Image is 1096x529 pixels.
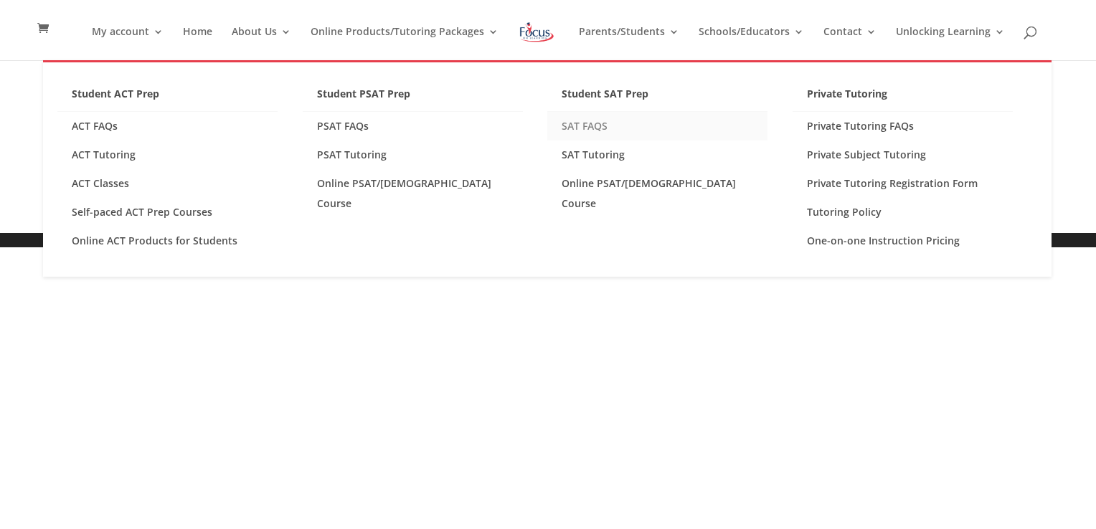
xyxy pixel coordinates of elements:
[547,169,767,218] a: Online PSAT/[DEMOGRAPHIC_DATA] Course
[699,27,804,60] a: Schools/Educators
[303,84,523,112] a: Student PSAT Prep
[547,112,767,140] a: SAT FAQS
[547,140,767,169] a: SAT Tutoring
[823,27,877,60] a: Contact
[518,19,555,45] img: Focus on Learning
[547,84,767,112] a: Student SAT Prep
[92,27,164,60] a: My account
[793,112,1013,140] a: Private Tutoring FAQs
[57,227,278,255] a: Online ACT Products for Students
[57,140,278,169] a: ACT Tutoring
[232,27,291,60] a: About Us
[303,140,523,169] a: PSAT Tutoring
[57,169,278,198] a: ACT Classes
[311,27,499,60] a: Online Products/Tutoring Packages
[57,84,278,112] a: Student ACT Prep
[793,227,1013,255] a: One-on-one Instruction Pricing
[793,84,1013,112] a: Private Tutoring
[303,169,523,218] a: Online PSAT/[DEMOGRAPHIC_DATA] Course
[793,198,1013,227] a: Tutoring Policy
[793,169,1013,198] a: Private Tutoring Registration Form
[57,198,278,227] a: Self-paced ACT Prep Courses
[57,112,278,140] a: ACT FAQs
[793,140,1013,169] a: Private Subject Tutoring
[183,27,212,60] a: Home
[303,112,523,140] a: PSAT FAQs
[896,27,1005,60] a: Unlocking Learning
[579,27,679,60] a: Parents/Students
